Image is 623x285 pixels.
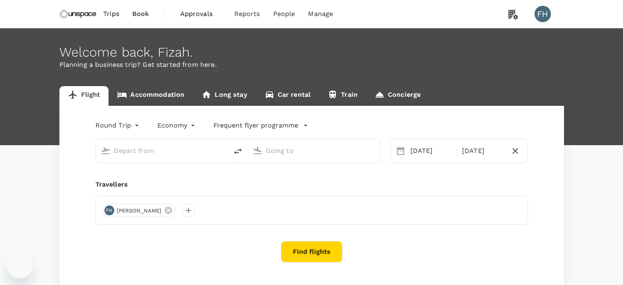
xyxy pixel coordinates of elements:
[228,141,248,161] button: delete
[273,9,295,19] span: People
[59,60,564,70] p: Planning a business trip? Get started from here.
[180,9,221,19] span: Approvals
[407,143,455,159] div: [DATE]
[256,86,319,106] a: Car rental
[109,86,193,106] a: Accommodation
[59,45,564,60] div: Welcome back , Fizah .
[112,207,167,215] span: [PERSON_NAME]
[114,144,211,157] input: Depart from
[222,150,224,151] button: Open
[308,9,333,19] span: Manage
[103,9,119,19] span: Trips
[104,205,114,215] div: FH
[102,204,176,217] div: FH[PERSON_NAME]
[59,5,97,23] img: Unispace
[132,9,150,19] span: Book
[193,86,256,106] a: Long stay
[234,9,260,19] span: Reports
[366,86,429,106] a: Concierge
[95,180,528,189] div: Travellers
[266,144,363,157] input: Going to
[157,119,197,132] div: Economy
[213,121,298,130] p: Frequent flyer programme
[281,241,342,262] button: Find flights
[59,86,109,106] a: Flight
[213,121,308,130] button: Frequent flyer programme
[374,150,376,151] button: Open
[95,119,141,132] div: Round Trip
[459,143,507,159] div: [DATE]
[535,6,551,22] div: FH
[319,86,366,106] a: Train
[7,252,33,278] iframe: Button to launch messaging window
